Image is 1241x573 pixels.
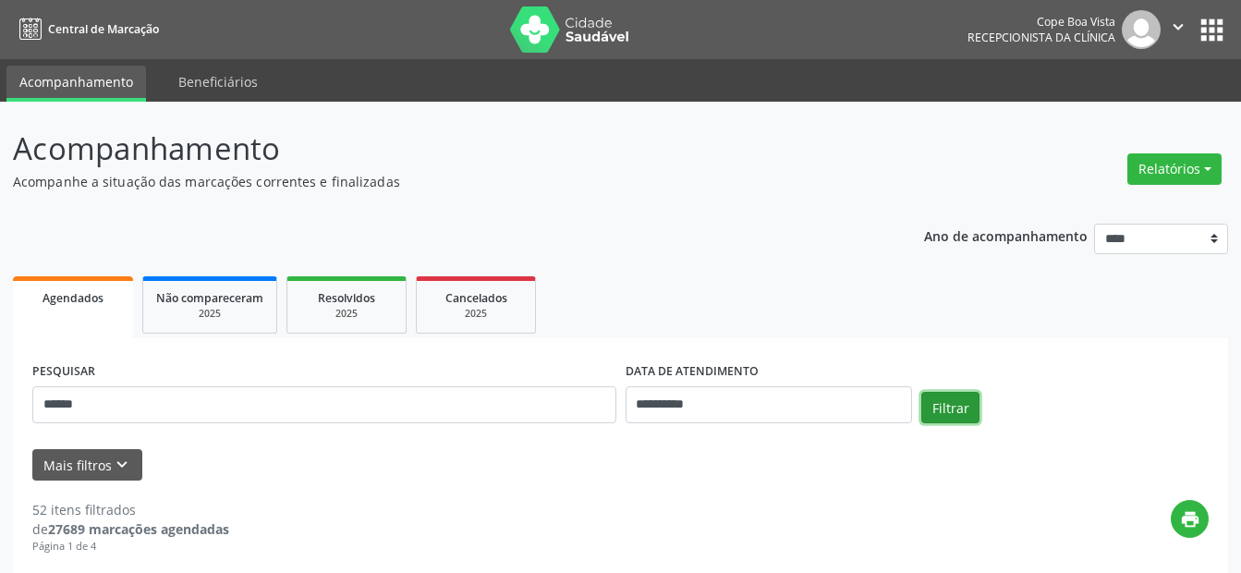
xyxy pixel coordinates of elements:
span: Cancelados [445,290,507,306]
i: print [1180,509,1200,530]
div: 2025 [430,307,522,321]
div: Página 1 de 4 [32,539,229,555]
span: Agendados [43,290,103,306]
label: PESQUISAR [32,358,95,386]
button: Mais filtroskeyboard_arrow_down [32,449,142,482]
a: Acompanhamento [6,66,146,102]
img: img [1122,10,1161,49]
span: Central de Marcação [48,21,159,37]
div: 52 itens filtrados [32,500,229,519]
strong: 27689 marcações agendadas [48,520,229,538]
button: print [1171,500,1209,538]
p: Acompanhe a situação das marcações correntes e finalizadas [13,172,864,191]
div: 2025 [156,307,263,321]
p: Acompanhamento [13,126,864,172]
span: Recepcionista da clínica [967,30,1115,45]
div: 2025 [300,307,393,321]
span: Não compareceram [156,290,263,306]
button: Filtrar [921,392,979,423]
label: DATA DE ATENDIMENTO [626,358,759,386]
i: keyboard_arrow_down [112,455,132,475]
a: Beneficiários [165,66,271,98]
button: apps [1196,14,1228,46]
a: Central de Marcação [13,14,159,44]
button:  [1161,10,1196,49]
span: Resolvidos [318,290,375,306]
p: Ano de acompanhamento [924,224,1088,247]
i:  [1168,17,1188,37]
button: Relatórios [1127,153,1222,185]
div: Cope Boa Vista [967,14,1115,30]
div: de [32,519,229,539]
